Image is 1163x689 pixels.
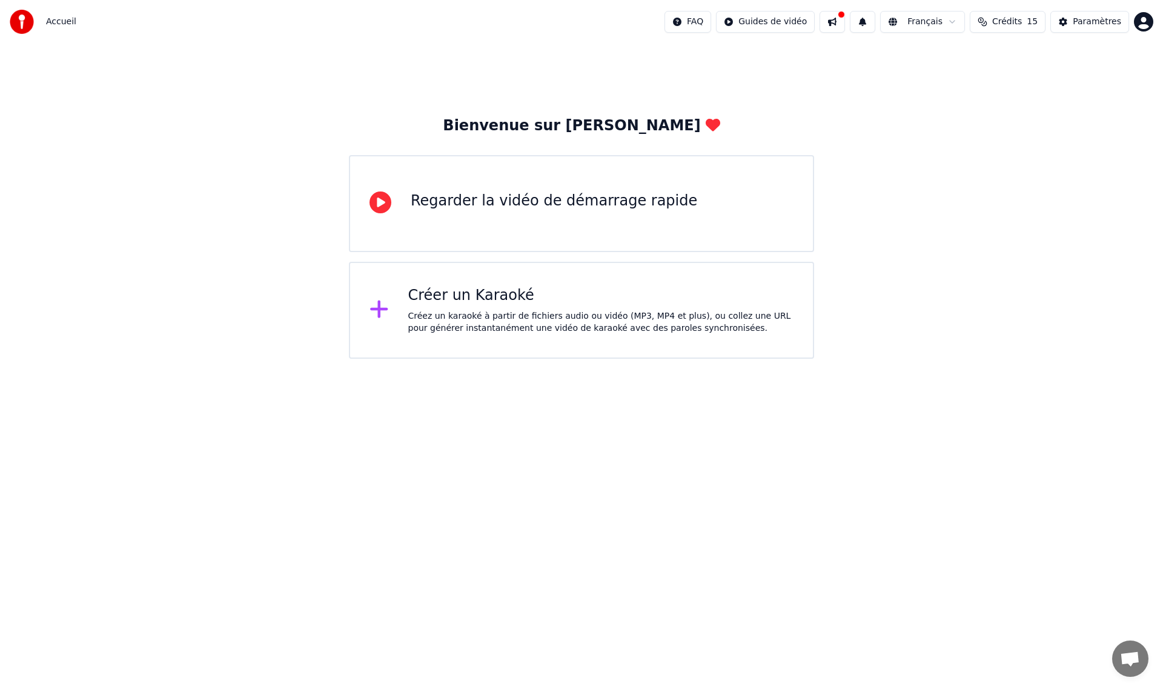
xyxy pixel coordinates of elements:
div: Créer un Karaoké [408,286,794,305]
nav: breadcrumb [46,16,76,28]
img: youka [10,10,34,34]
div: Paramètres [1073,16,1121,28]
span: Accueil [46,16,76,28]
button: FAQ [664,11,711,33]
div: Regarder la vidéo de démarrage rapide [411,191,697,211]
div: Créez un karaoké à partir de fichiers audio ou vidéo (MP3, MP4 et plus), ou collez une URL pour g... [408,310,794,335]
span: 15 [1027,16,1038,28]
button: Crédits15 [970,11,1045,33]
button: Guides de vidéo [716,11,815,33]
span: Crédits [992,16,1022,28]
button: Paramètres [1050,11,1129,33]
div: Bienvenue sur [PERSON_NAME] [443,116,720,136]
div: Ouvrir le chat [1112,641,1148,677]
